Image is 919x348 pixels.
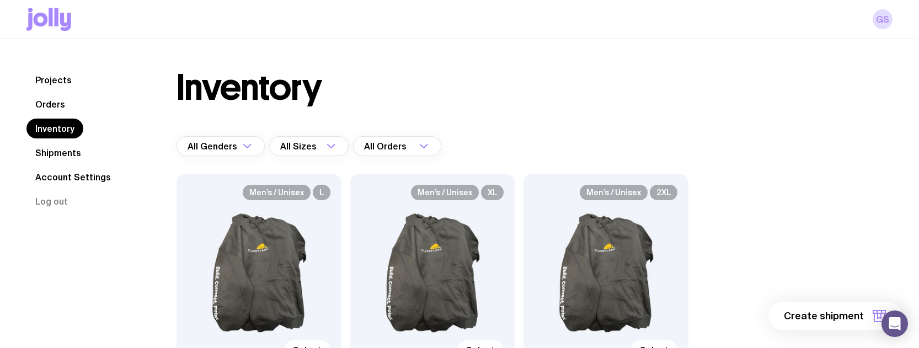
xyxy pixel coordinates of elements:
span: All Genders [188,136,239,156]
span: Men’s / Unisex [411,185,479,200]
div: Open Intercom Messenger [881,310,908,337]
h1: Inventory [177,70,322,105]
span: Men’s / Unisex [243,185,311,200]
div: Search for option [269,136,349,156]
input: Search for option [409,136,416,156]
span: All Sizes [280,136,319,156]
a: Shipments [26,143,90,163]
span: L [313,185,330,200]
span: Men’s / Unisex [580,185,648,200]
span: XL [481,185,504,200]
button: Create shipment [768,302,901,330]
input: Search for option [319,136,323,156]
a: Inventory [26,119,83,138]
div: Search for option [353,136,441,156]
a: Account Settings [26,167,120,187]
span: Create shipment [784,309,864,323]
button: Log out [26,191,77,211]
a: Projects [26,70,81,90]
a: Orders [26,94,74,114]
span: 2XL [650,185,677,200]
span: All Orders [364,136,409,156]
a: GS [873,9,893,29]
div: Search for option [177,136,265,156]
